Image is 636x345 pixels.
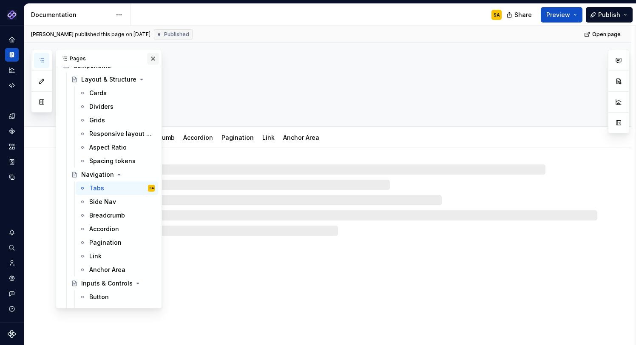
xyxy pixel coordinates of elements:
[183,134,213,141] a: Accordion
[592,31,621,38] span: Open page
[5,124,19,138] a: Components
[502,7,537,23] button: Share
[89,293,109,301] div: Button
[68,73,158,86] a: Layout & Structure
[5,140,19,153] a: Assets
[5,170,19,184] a: Data sources
[262,134,275,141] a: Link
[89,184,104,192] div: Tabs
[89,157,136,165] div: Spacing tokens
[180,128,216,146] div: Accordion
[76,113,158,127] a: Grids
[7,10,17,20] img: 2ea59a0b-fef9-4013-8350-748cea000017.png
[76,263,158,277] a: Anchor Area
[221,134,254,141] a: Pagination
[76,249,158,263] a: Link
[5,256,19,270] a: Invite team
[5,63,19,77] a: Analytics
[89,252,102,260] div: Link
[149,184,154,192] div: SA
[76,304,158,317] a: Toggle Button
[76,222,158,236] a: Accordion
[89,89,107,97] div: Cards
[89,211,125,220] div: Breadcrumb
[89,116,105,124] div: Grids
[68,277,158,290] a: Inputs & Controls
[81,279,133,288] div: Inputs & Controls
[76,141,158,154] a: Aspect Ratio
[81,75,136,84] div: Layout & Structure
[586,7,633,23] button: Publish
[5,109,19,123] a: Design tokens
[76,290,158,304] a: Button
[76,100,158,113] a: Dividers
[89,225,119,233] div: Accordion
[31,31,74,38] span: [PERSON_NAME]
[89,198,116,206] div: Side Nav
[89,238,122,247] div: Pagination
[5,155,19,169] a: Storybook stories
[541,7,582,23] button: Preview
[5,287,19,300] button: Contact support
[5,241,19,255] button: Search ⌘K
[582,28,625,40] a: Open page
[5,48,19,62] a: Documentation
[5,33,19,46] a: Home
[89,130,153,138] div: Responsive layout grid
[76,209,158,222] a: Breadcrumb
[164,31,189,38] span: Published
[76,86,158,100] a: Cards
[89,306,131,315] div: Toggle Button
[494,11,500,18] div: SA
[546,11,570,19] span: Preview
[75,31,150,38] div: published this page on [DATE]
[76,181,158,195] a: TabsSA
[218,128,257,146] div: Pagination
[31,11,111,19] div: Documentation
[68,168,158,181] a: Navigation
[77,70,596,90] textarea: Navigation
[259,128,278,146] div: Link
[81,170,114,179] div: Navigation
[76,154,158,168] a: Spacing tokens
[89,143,127,152] div: Aspect Ratio
[280,128,323,146] div: Anchor Area
[5,226,19,239] button: Notifications
[89,266,125,274] div: Anchor Area
[5,79,19,92] a: Code automation
[514,11,532,19] span: Share
[76,236,158,249] a: Pagination
[76,195,158,209] a: Side Nav
[89,102,114,111] div: Dividers
[76,127,158,141] a: Responsive layout grid
[598,11,620,19] span: Publish
[5,271,19,285] a: Settings
[8,330,16,338] svg: Supernova Logo
[283,134,319,141] a: Anchor Area
[56,50,162,67] div: Pages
